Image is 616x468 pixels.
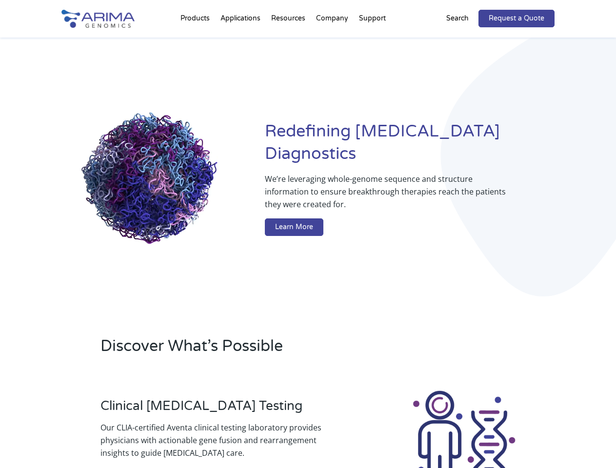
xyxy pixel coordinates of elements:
[100,335,424,365] h2: Discover What’s Possible
[446,12,469,25] p: Search
[265,173,516,218] p: We’re leveraging whole-genome sequence and structure information to ensure breakthrough therapies...
[265,120,555,173] h1: Redefining [MEDICAL_DATA] Diagnostics
[478,10,555,27] a: Request a Quote
[567,421,616,468] iframe: Chat Widget
[265,218,323,236] a: Learn More
[61,10,135,28] img: Arima-Genomics-logo
[100,398,346,421] h3: Clinical [MEDICAL_DATA] Testing
[100,421,346,459] p: Our CLIA-certified Aventa clinical testing laboratory provides physicians with actionable gene fu...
